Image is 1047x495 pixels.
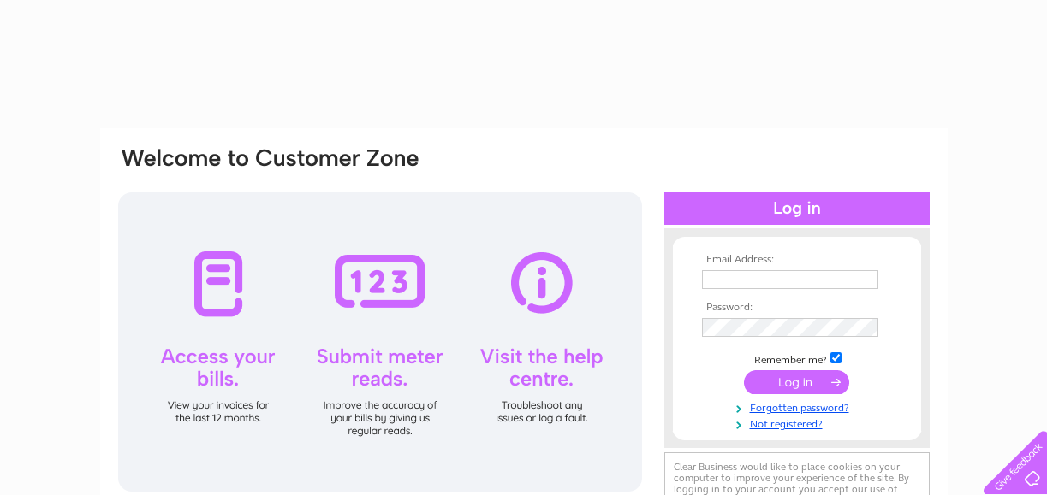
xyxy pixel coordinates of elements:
[744,370,849,394] input: Submit
[698,350,896,367] td: Remember me?
[698,302,896,314] th: Password:
[698,254,896,266] th: Email Address:
[702,415,896,431] a: Not registered?
[702,398,896,415] a: Forgotten password?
